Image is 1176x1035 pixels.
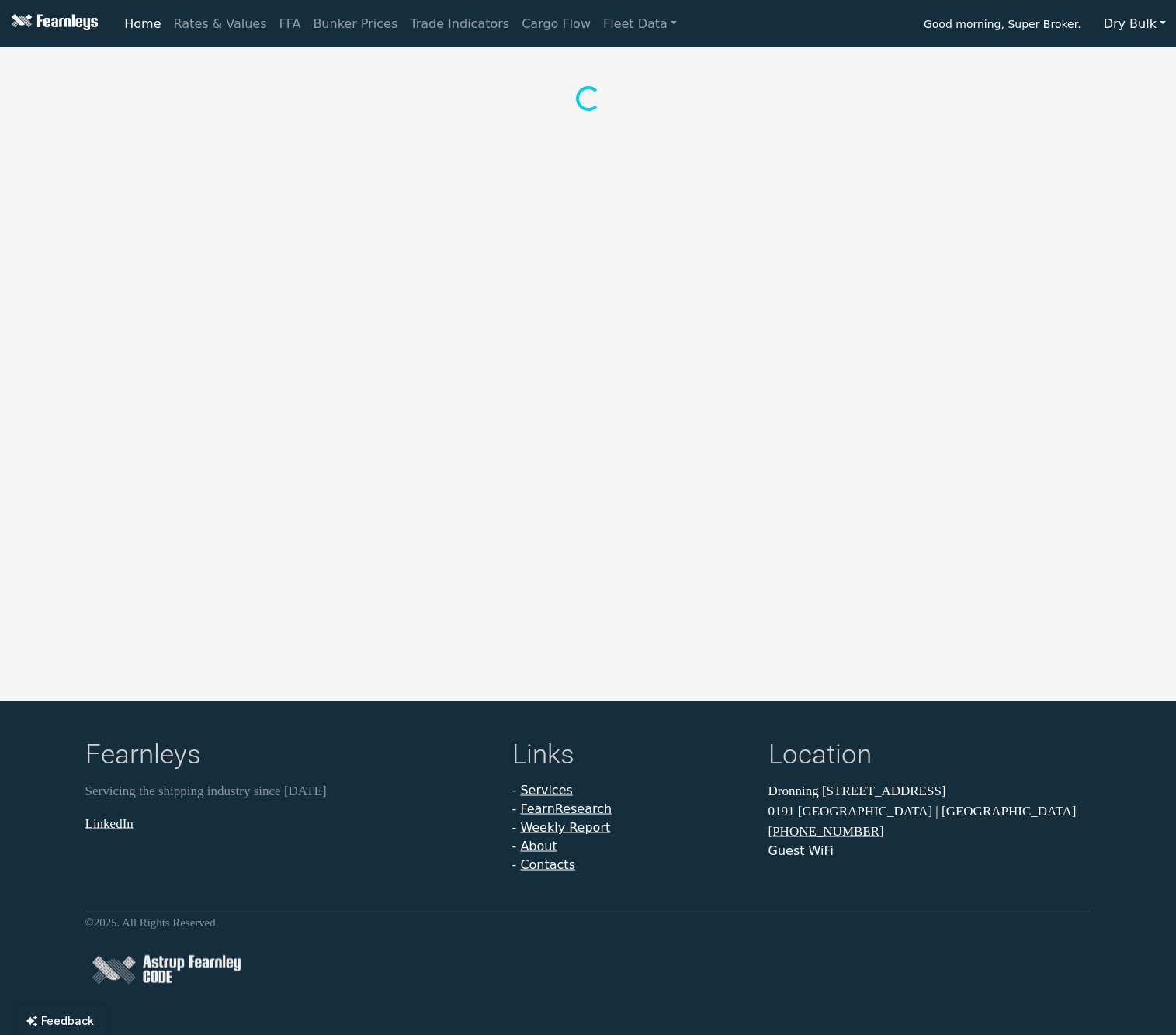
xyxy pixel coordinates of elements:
[768,801,1091,821] p: 0191 [GEOGRAPHIC_DATA] | [GEOGRAPHIC_DATA]
[924,12,1081,39] span: Good morning, Super Broker.
[597,9,683,40] a: Fleet Data
[8,14,98,33] img: Fearnleys Logo
[520,820,610,835] a: Weekly Report
[512,781,750,800] li: -
[512,819,750,837] li: -
[520,783,572,798] a: Services
[520,857,575,872] a: Contacts
[168,9,273,40] a: Rates & Values
[307,9,404,40] a: Bunker Prices
[85,739,494,775] h4: Fearnleys
[512,739,750,775] h4: Links
[118,9,167,40] a: Home
[512,856,750,874] li: -
[768,739,1091,775] h4: Location
[768,781,1091,801] p: Dronning [STREET_ADDRESS]
[520,801,612,816] a: FearnResearch
[768,842,834,860] button: Guest WiFi
[512,837,750,856] li: -
[515,9,597,40] a: Cargo Flow
[85,815,134,830] a: LinkedIn
[1094,9,1176,39] button: Dry Bulk
[768,824,884,839] a: [PHONE_NUMBER]
[404,9,515,40] a: Trade Indicators
[512,800,750,819] li: -
[85,781,494,801] p: Servicing the shipping industry since [DATE]
[273,9,307,40] a: FFA
[520,839,557,853] a: About
[85,916,219,929] small: © 2025 . All Rights Reserved.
